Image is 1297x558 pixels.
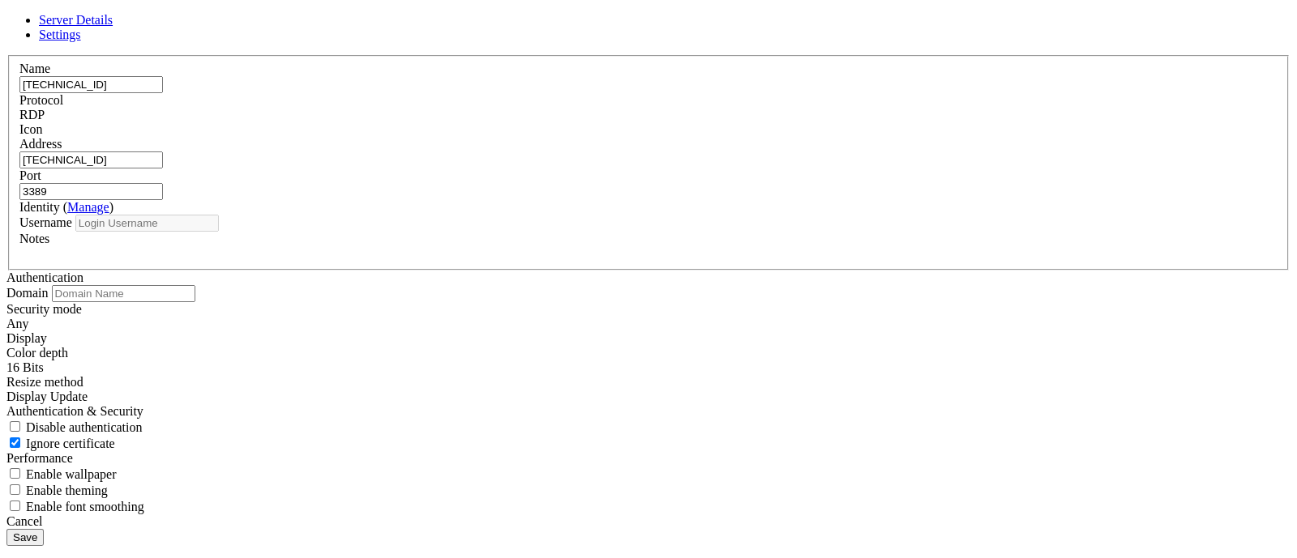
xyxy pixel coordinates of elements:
label: Display Update channel added with RDP 8.1 to signal the server when the client display size has c... [6,375,83,389]
label: Performance [6,451,73,465]
input: Enable wallpaper [10,468,20,479]
label: Name [19,62,50,75]
input: Ignore certificate [10,437,20,448]
span: RDP [19,108,45,121]
div: Any [6,317,1291,331]
label: Display [6,331,47,345]
label: Authentication & Security [6,404,143,418]
input: Port Number [19,183,163,200]
label: Port [19,168,41,182]
span: 16 Bits [6,360,44,374]
a: Settings [39,28,81,41]
input: Enable font smoothing [10,500,20,511]
div: RDP [19,108,1278,122]
span: Enable font smoothing [26,500,144,513]
input: Enable theming [10,484,20,495]
a: Manage [67,200,109,214]
input: Domain Name [52,285,195,302]
span: Enable theming [26,483,108,497]
div: 16 Bits [6,360,1291,375]
label: Icon [19,122,42,136]
label: If set to true, enables use of theming of windows and controls. [6,483,108,497]
input: Server Name [19,76,163,93]
label: The color depth to request, in bits-per-pixel. [6,346,68,360]
label: Domain [6,286,49,300]
span: Disable authentication [26,420,143,434]
label: Authentication [6,270,83,284]
label: Security mode [6,302,82,316]
div: Display Update [6,390,1291,404]
input: Host Name or IP [19,151,163,168]
span: ( ) [63,200,113,214]
input: Login Username [75,215,219,232]
label: If set to true, authentication will be disabled. Note that this refers to authentication that tak... [6,420,143,434]
span: Ignore certificate [26,437,115,450]
label: Address [19,137,62,151]
label: If set to true, enables rendering of the desktop wallpaper. By default, wallpaper will be disable... [6,467,117,481]
a: Server Details [39,13,113,27]
label: Identity [19,200,113,214]
label: If set to true, text will be rendered with smooth edges. Text over RDP is rendered with rough edg... [6,500,144,513]
span: Any [6,317,29,330]
div: Cancel [6,514,1291,529]
label: Notes [19,232,49,245]
label: Protocol [19,93,63,107]
button: Save [6,529,44,546]
span: Display Update [6,390,88,403]
label: Username [19,215,72,229]
label: If set to true, the certificate returned by the server will be ignored, even if that certificate ... [6,437,115,450]
span: Enable wallpaper [26,467,117,481]
input: Disable authentication [10,421,20,432]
